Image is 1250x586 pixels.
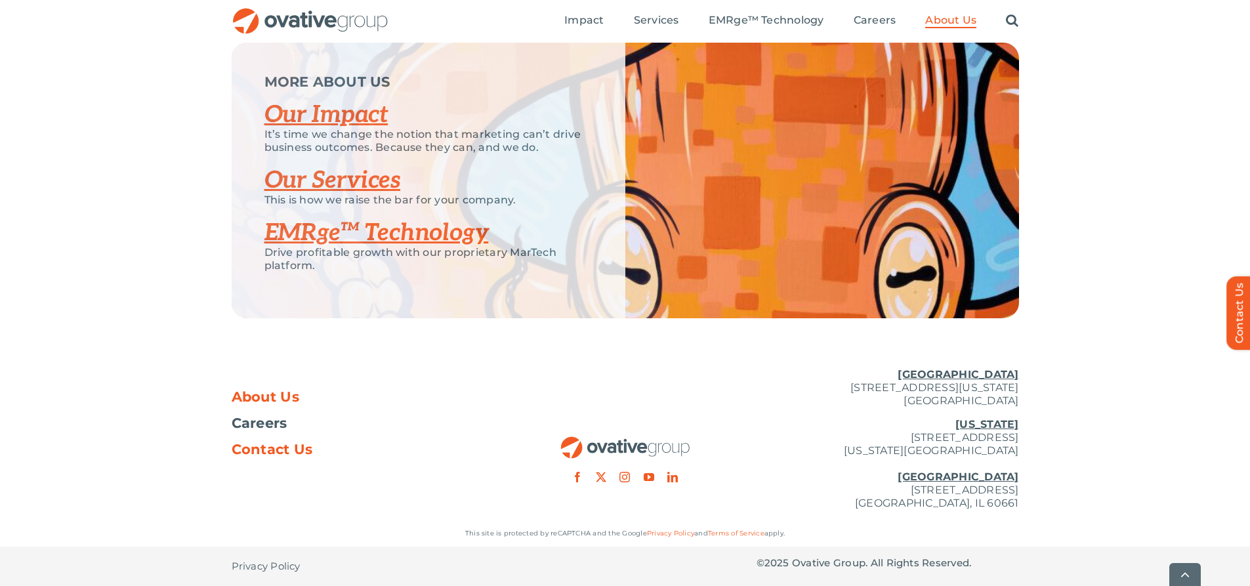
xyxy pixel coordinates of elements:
a: EMRge™ Technology [709,14,824,28]
span: Services [634,14,679,27]
u: [GEOGRAPHIC_DATA] [898,368,1018,381]
nav: Footer - Privacy Policy [232,547,494,586]
p: MORE ABOUT US [264,75,593,89]
p: [STREET_ADDRESS] [US_STATE][GEOGRAPHIC_DATA] [STREET_ADDRESS] [GEOGRAPHIC_DATA], IL 60661 [757,418,1019,510]
a: twitter [596,472,606,482]
a: About Us [232,390,494,404]
a: About Us [925,14,976,28]
p: [STREET_ADDRESS][US_STATE] [GEOGRAPHIC_DATA] [757,368,1019,408]
a: Impact [564,14,604,28]
span: Privacy Policy [232,560,301,573]
a: Our Impact [264,100,388,129]
p: This site is protected by reCAPTCHA and the Google and apply. [232,527,1019,540]
span: EMRge™ Technology [709,14,824,27]
a: youtube [644,472,654,482]
a: instagram [619,472,630,482]
span: Careers [232,417,287,430]
a: OG_Full_horizontal_RGB [232,7,389,19]
p: This is how we raise the bar for your company. [264,194,593,207]
a: Privacy Policy [232,547,301,586]
span: Contact Us [232,443,313,456]
a: Terms of Service [708,529,764,537]
a: OG_Full_horizontal_RGB [560,435,691,448]
u: [GEOGRAPHIC_DATA] [898,471,1018,483]
a: facebook [572,472,583,482]
a: Services [634,14,679,28]
span: 2025 [764,556,789,569]
a: Careers [232,417,494,430]
a: linkedin [667,472,678,482]
span: About Us [925,14,976,27]
span: Impact [564,14,604,27]
p: © Ovative Group. All Rights Reserved. [757,556,1019,570]
p: It’s time we change the notion that marketing can’t drive business outcomes. Because they can, an... [264,128,593,154]
a: Search [1006,14,1018,28]
a: EMRge™ Technology [264,219,489,247]
span: Careers [854,14,896,27]
nav: Footer Menu [232,390,494,456]
span: About Us [232,390,300,404]
p: Drive profitable growth with our proprietary MarTech platform. [264,246,593,272]
a: Our Services [264,166,401,195]
u: [US_STATE] [955,418,1018,430]
a: Careers [854,14,896,28]
a: Privacy Policy [647,529,694,537]
a: Contact Us [232,443,494,456]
